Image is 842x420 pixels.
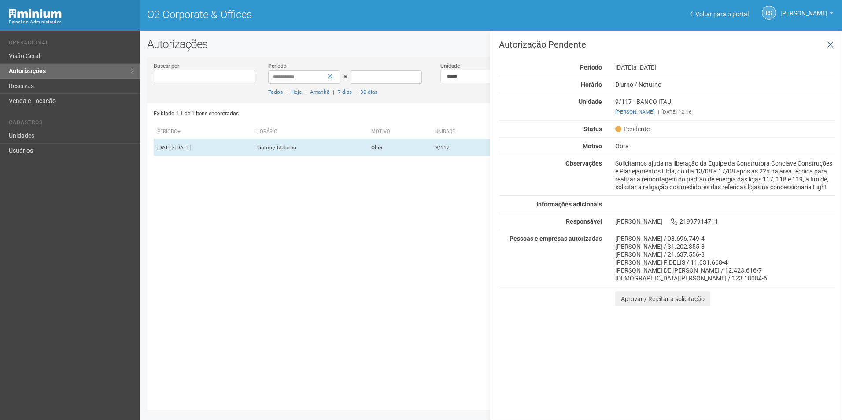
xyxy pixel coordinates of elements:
[615,243,835,251] div: [PERSON_NAME] / 31.202.855-8
[253,139,368,156] td: Diurno / Noturno
[343,73,347,80] span: a
[173,144,191,151] span: - [DATE]
[615,291,710,306] button: Aprovar / Rejeitar a solicitação
[310,89,329,95] a: Amanhã
[762,6,776,20] a: RS
[581,81,602,88] strong: Horário
[9,18,134,26] div: Painel do Administrador
[609,159,842,191] div: Solicitamos ajuda na liberação da Equipe da Construtora Conclave Construções e Planejamentos Ltda...
[609,98,842,116] div: 9/117 - BANCO ITAU
[609,63,842,71] div: [DATE]
[780,1,827,17] span: Rayssa Soares Ribeiro
[615,251,835,258] div: [PERSON_NAME] / 21.637.556-8
[268,89,283,95] a: Todos
[615,274,835,282] div: [DEMOGRAPHIC_DATA][PERSON_NAME] / 123.18084-6
[432,125,497,139] th: Unidade
[333,89,334,95] span: |
[580,64,602,71] strong: Período
[609,81,842,88] div: Diurno / Noturno
[536,201,602,208] strong: Informações adicionais
[583,143,602,150] strong: Motivo
[615,109,654,115] a: [PERSON_NAME]
[566,218,602,225] strong: Responsável
[286,89,288,95] span: |
[338,89,352,95] a: 7 dias
[147,37,835,51] h2: Autorizações
[291,89,302,95] a: Hoje
[9,9,62,18] img: Minium
[565,160,602,167] strong: Observações
[615,235,835,243] div: [PERSON_NAME] / 08.696.749-4
[615,125,650,133] span: Pendente
[780,11,833,18] a: [PERSON_NAME]
[147,9,485,20] h1: O2 Corporate & Offices
[305,89,307,95] span: |
[253,125,368,139] th: Horário
[690,11,749,18] a: Voltar para o portal
[633,64,656,71] span: a [DATE]
[368,125,431,139] th: Motivo
[615,266,835,274] div: [PERSON_NAME] DE [PERSON_NAME] / 12.423.616-7
[609,217,842,225] div: [PERSON_NAME] 21997914711
[154,125,253,139] th: Período
[9,40,134,49] li: Operacional
[368,139,431,156] td: Obra
[154,139,253,156] td: [DATE]
[658,109,659,115] span: |
[499,40,835,49] h3: Autorização Pendente
[154,107,488,120] div: Exibindo 1-1 de 1 itens encontrados
[609,142,842,150] div: Obra
[579,98,602,105] strong: Unidade
[440,62,460,70] label: Unidade
[432,139,497,156] td: 9/117
[583,125,602,133] strong: Status
[355,89,357,95] span: |
[615,258,835,266] div: [PERSON_NAME] FIDELIS / 11.031.668-4
[268,62,287,70] label: Período
[510,235,602,242] strong: Pessoas e empresas autorizadas
[360,89,377,95] a: 30 dias
[615,108,835,116] div: [DATE] 12:16
[154,62,179,70] label: Buscar por
[9,119,134,129] li: Cadastros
